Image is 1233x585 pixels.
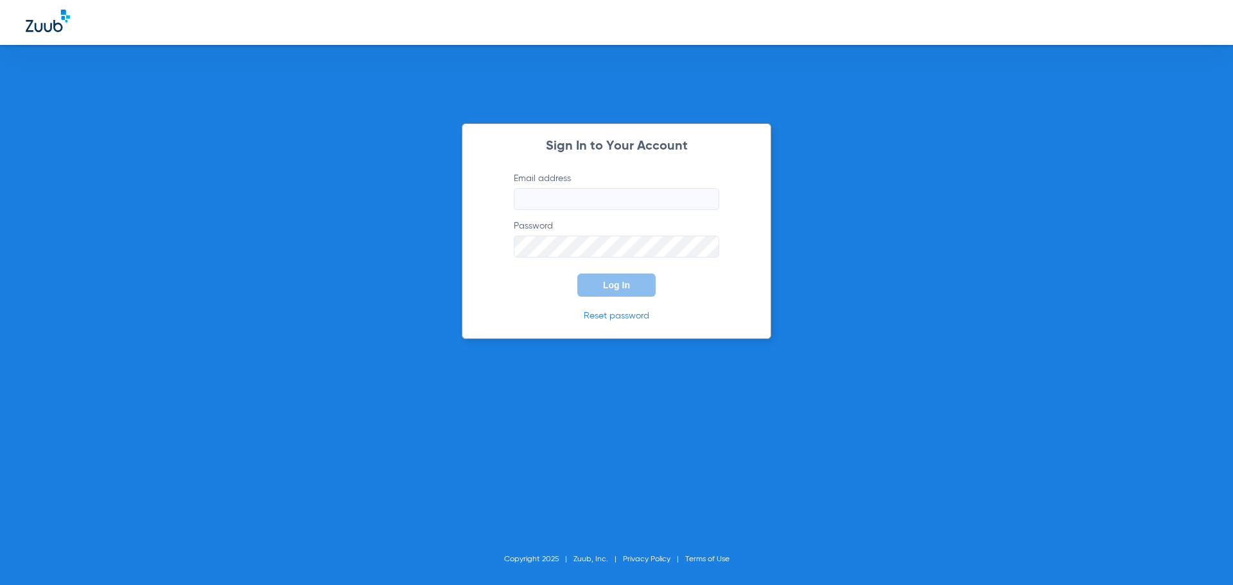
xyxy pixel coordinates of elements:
span: Log In [603,280,630,290]
label: Email address [514,172,719,210]
a: Privacy Policy [623,555,670,563]
h2: Sign In to Your Account [494,140,739,153]
img: Zuub Logo [26,10,70,32]
a: Reset password [584,311,649,320]
li: Zuub, Inc. [573,553,623,566]
li: Copyright 2025 [504,553,573,566]
input: Password [514,236,719,258]
label: Password [514,220,719,258]
input: Email address [514,188,719,210]
a: Terms of Use [685,555,730,563]
button: Log In [577,274,656,297]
